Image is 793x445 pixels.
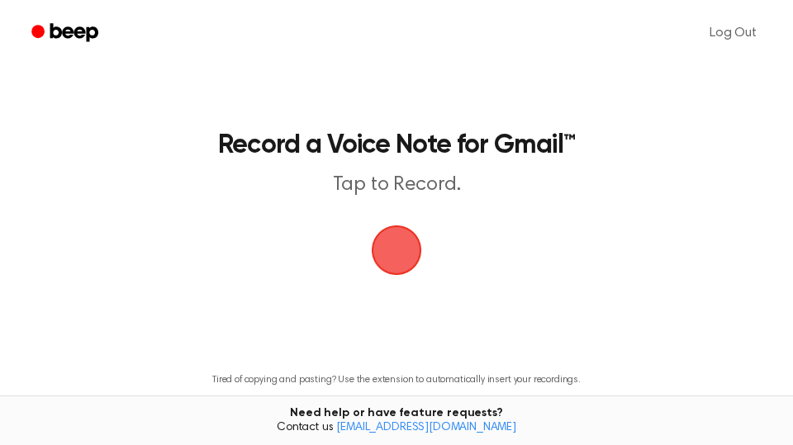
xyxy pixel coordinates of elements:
[693,13,773,53] a: Log Out
[178,172,615,199] p: Tap to Record.
[212,374,581,386] p: Tired of copying and pasting? Use the extension to automatically insert your recordings.
[372,225,421,275] img: Beep Logo
[178,132,615,159] h1: Record a Voice Note for Gmail™
[336,422,516,433] a: [EMAIL_ADDRESS][DOMAIN_NAME]
[20,17,113,50] a: Beep
[10,421,783,436] span: Contact us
